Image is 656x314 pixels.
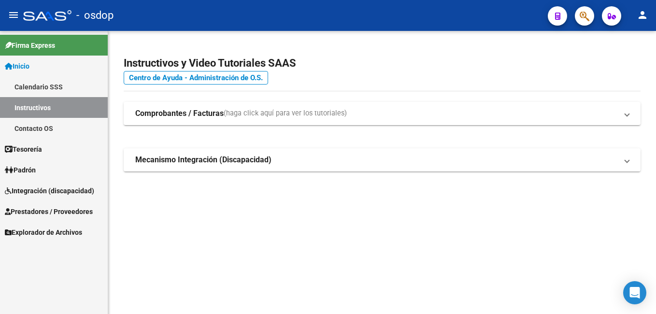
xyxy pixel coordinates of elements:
span: Tesorería [5,144,42,155]
div: Open Intercom Messenger [623,281,646,304]
span: Integración (discapacidad) [5,186,94,196]
h2: Instructivos y Video Tutoriales SAAS [124,54,641,72]
span: Inicio [5,61,29,71]
mat-icon: person [637,9,648,21]
strong: Mecanismo Integración (Discapacidad) [135,155,271,165]
a: Centro de Ayuda - Administración de O.S. [124,71,268,85]
span: Prestadores / Proveedores [5,206,93,217]
mat-expansion-panel-header: Mecanismo Integración (Discapacidad) [124,148,641,171]
span: Firma Express [5,40,55,51]
span: Explorador de Archivos [5,227,82,238]
mat-expansion-panel-header: Comprobantes / Facturas(haga click aquí para ver los tutoriales) [124,102,641,125]
mat-icon: menu [8,9,19,21]
span: - osdop [76,5,114,26]
span: Padrón [5,165,36,175]
strong: Comprobantes / Facturas [135,108,224,119]
span: (haga click aquí para ver los tutoriales) [224,108,347,119]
